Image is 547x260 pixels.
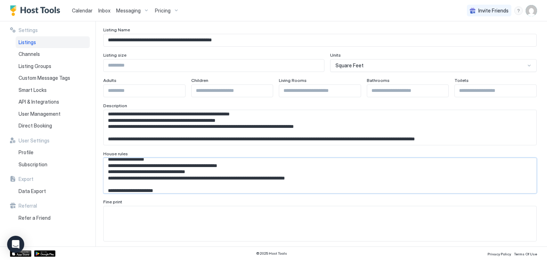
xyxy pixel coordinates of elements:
[104,34,536,46] input: Input Field
[16,158,90,171] a: Subscription
[16,36,90,48] a: Listings
[19,75,70,81] span: Custom Message Tags
[98,7,110,14] a: Inbox
[19,123,52,129] span: Direct Booking
[191,78,208,83] span: Children
[19,51,40,57] span: Channels
[488,252,511,256] span: Privacy Policy
[16,120,90,132] a: Direct Booking
[526,5,537,16] div: User profile
[34,250,56,257] a: Google Play Store
[16,146,90,158] a: Profile
[335,62,364,69] span: Square Feet
[104,206,536,241] textarea: Input Field
[488,250,511,257] a: Privacy Policy
[16,48,90,60] a: Channels
[19,176,33,182] span: Export
[16,72,90,84] a: Custom Message Tags
[455,85,536,97] input: Input Field
[19,63,51,69] span: Listing Groups
[19,87,47,93] span: Smart Locks
[16,185,90,197] a: Data Export
[19,111,61,117] span: User Management
[103,78,116,83] span: Adults
[478,7,509,14] span: Invite Friends
[514,252,537,256] span: Terms Of Use
[256,251,287,256] span: © 2025 Host Tools
[10,5,63,16] a: Host Tools Logo
[116,7,141,14] span: Messaging
[19,99,59,105] span: API & Integrations
[16,96,90,108] a: API & Integrations
[19,149,33,156] span: Profile
[19,188,46,194] span: Data Export
[19,27,38,33] span: Settings
[19,137,50,144] span: User Settings
[514,250,537,257] a: Terms Of Use
[454,78,469,83] span: Toilets
[10,250,31,257] a: App Store
[155,7,171,14] span: Pricing
[103,199,122,204] span: Fine print
[103,27,130,32] span: Listing Name
[19,215,51,221] span: Refer a Friend
[16,108,90,120] a: User Management
[104,110,531,145] textarea: Input Field
[19,161,47,168] span: Subscription
[19,39,36,46] span: Listings
[103,151,128,156] span: House rules
[7,236,24,253] div: Open Intercom Messenger
[16,60,90,72] a: Listing Groups
[192,85,273,97] input: Input Field
[367,85,449,97] input: Input Field
[103,52,126,58] span: Listing size
[19,203,37,209] span: Referral
[103,103,127,108] span: Description
[104,158,531,193] textarea: Input Field
[279,85,361,97] input: Input Field
[330,52,341,58] span: Units
[104,59,324,72] input: Input Field
[104,85,185,97] input: Input Field
[16,212,90,224] a: Refer a Friend
[72,7,93,14] a: Calendar
[16,84,90,96] a: Smart Locks
[279,78,307,83] span: Living Rooms
[367,78,390,83] span: Bathrooms
[514,6,523,15] div: menu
